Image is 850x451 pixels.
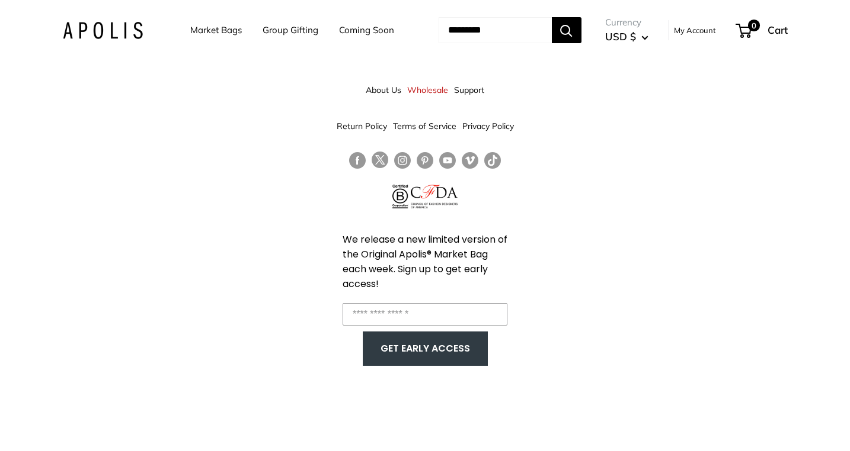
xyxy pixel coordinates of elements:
input: Search... [439,17,552,43]
button: USD $ [605,27,648,46]
img: Council of Fashion Designers of America Member [411,185,458,208]
button: GET EARLY ACCESS [375,337,476,360]
a: Market Bags [190,22,242,38]
a: Follow us on Tumblr [484,152,501,169]
img: Apolis [63,22,143,39]
a: Terms of Service [393,115,456,137]
span: Currency [605,14,648,31]
a: Return Policy [337,115,387,137]
input: Enter your email [343,303,507,326]
a: Follow us on Facebook [349,152,366,169]
a: Wholesale [407,79,448,101]
a: Follow us on YouTube [439,152,456,169]
a: Follow us on Twitter [372,152,388,173]
a: Support [454,79,484,101]
span: USD $ [605,30,636,43]
a: Follow us on Vimeo [462,152,478,169]
a: My Account [674,23,716,37]
span: 0 [747,20,759,31]
a: About Us [366,79,401,101]
a: Follow us on Instagram [394,152,411,169]
a: Follow us on Pinterest [417,152,433,169]
a: 0 Cart [737,21,788,40]
a: Group Gifting [263,22,318,38]
button: Search [552,17,581,43]
span: We release a new limited version of the Original Apolis® Market Bag each week. Sign up to get ear... [343,233,507,291]
img: Certified B Corporation [392,185,408,208]
span: Cart [768,24,788,36]
a: Privacy Policy [462,115,514,137]
a: Coming Soon [339,22,394,38]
